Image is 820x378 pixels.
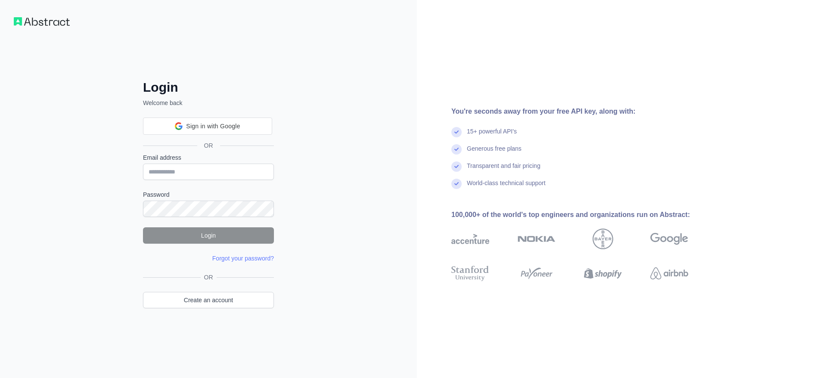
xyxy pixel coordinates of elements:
label: Email address [143,153,274,162]
div: 15+ powerful API's [467,127,517,144]
img: shopify [584,264,622,283]
a: Create an account [143,292,274,308]
p: Welcome back [143,99,274,107]
img: check mark [451,144,462,155]
img: payoneer [518,264,556,283]
img: check mark [451,161,462,172]
span: OR [201,273,217,282]
img: stanford university [451,264,489,283]
span: OR [197,141,220,150]
h2: Login [143,80,274,95]
div: World-class technical support [467,179,546,196]
img: Workflow [14,17,70,26]
div: Sign in with Google [143,118,272,135]
div: 100,000+ of the world's top engineers and organizations run on Abstract: [451,210,716,220]
img: nokia [518,229,556,249]
a: Forgot your password? [212,255,274,262]
span: Sign in with Google [186,122,240,131]
label: Password [143,190,274,199]
div: Transparent and fair pricing [467,161,540,179]
img: bayer [593,229,613,249]
img: check mark [451,179,462,189]
img: google [650,229,688,249]
button: Login [143,227,274,244]
img: accenture [451,229,489,249]
img: check mark [451,127,462,137]
div: You're seconds away from your free API key, along with: [451,106,716,117]
div: Generous free plans [467,144,522,161]
img: airbnb [650,264,688,283]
